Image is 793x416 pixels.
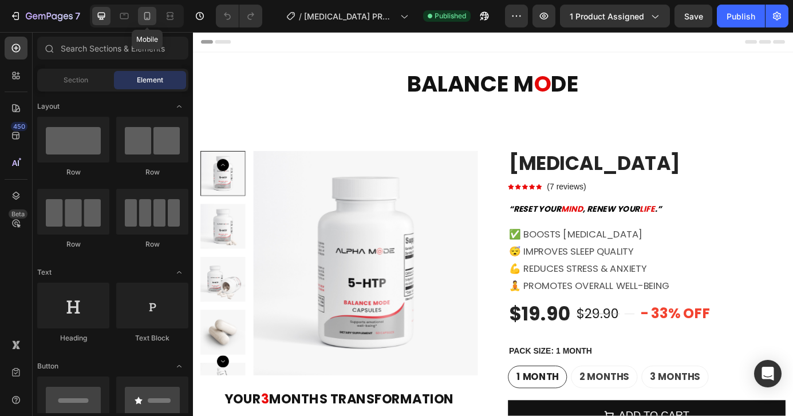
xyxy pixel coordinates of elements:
[11,122,27,131] div: 450
[362,242,677,262] p: 😴 IMPROVES SLEEP QUALITY
[717,5,765,27] button: Publish
[370,387,419,403] span: 1 MONTH
[193,32,793,416] iframe: Design area
[37,361,58,371] span: Button
[37,333,109,343] div: Heading
[570,10,644,22] span: 1 product assigned
[116,333,188,343] div: Text Block
[37,37,188,60] input: Search Sections & Elements
[75,9,80,23] p: 7
[27,370,41,384] button: Carousel Next Arrow
[754,360,782,387] div: Open Intercom Messenger
[510,306,594,339] pre: - 33% off
[529,196,537,209] strong: .”
[361,358,458,374] legend: PACK SIZE: 1 MONTH
[5,5,85,27] button: 7
[64,75,88,85] span: Section
[170,357,188,375] span: Toggle open
[116,167,188,177] div: Row
[727,10,755,22] div: Publish
[299,10,302,22] span: /
[137,75,163,85] span: Element
[362,223,677,242] p: ✅ BOOSTS [MEDICAL_DATA]
[170,263,188,282] span: Toggle open
[362,281,677,300] p: 🧘 PROMOTES OVERALL WELL-BEING
[361,136,678,165] h2: [MEDICAL_DATA]
[361,308,433,338] div: $19.90
[9,209,27,219] div: Beta
[435,11,466,21] span: Published
[37,239,109,249] div: Row
[560,5,670,27] button: 1 product assigned
[390,42,410,77] span: O
[170,97,188,116] span: Toggle open
[116,239,188,249] div: Row
[304,10,396,22] span: [MEDICAL_DATA] PRODUCT PAGE
[438,311,490,335] div: $29.90
[443,387,499,403] span: 2 MONTHS
[362,196,421,209] strong: “RESET YOUR
[37,101,60,112] span: Layout
[421,196,447,209] strong: MIND
[37,167,109,177] div: Row
[216,5,262,27] div: Undo/Redo
[27,145,41,159] button: Carousel Back Arrow
[523,387,581,403] span: 3 MONTHS
[684,11,703,21] span: Save
[405,171,450,184] p: (7 reviews)
[447,196,511,209] strong: , RENEW YOUR
[674,5,712,27] button: Save
[511,196,529,209] strong: LIFE
[37,267,52,278] span: Text
[362,262,677,281] p: 💪 REDUCES STRESS & ANXIETY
